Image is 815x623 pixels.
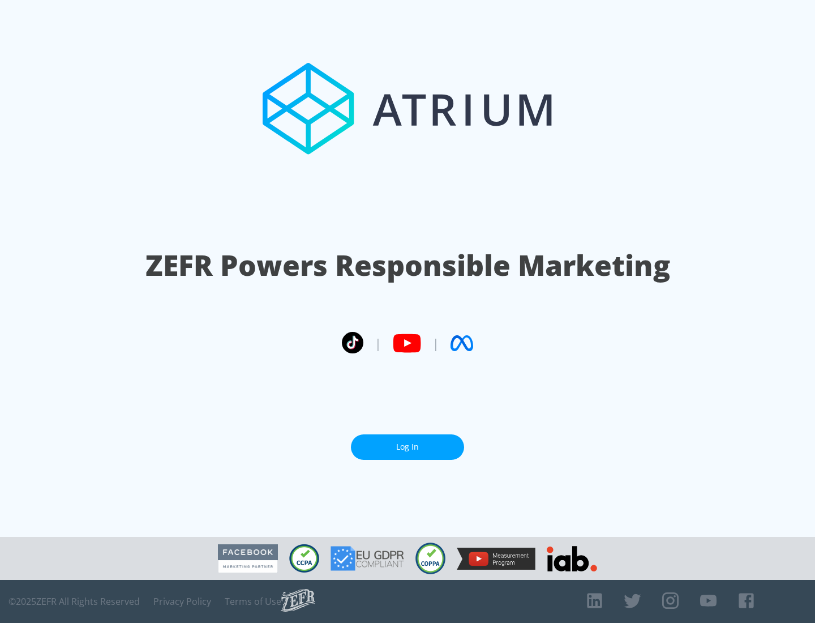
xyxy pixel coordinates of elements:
img: Facebook Marketing Partner [218,544,278,573]
img: COPPA Compliant [415,543,445,574]
img: YouTube Measurement Program [457,548,535,570]
img: CCPA Compliant [289,544,319,573]
a: Log In [351,434,464,460]
span: | [432,335,439,352]
span: | [375,335,381,352]
img: GDPR Compliant [331,546,404,571]
a: Terms of Use [225,596,281,607]
h1: ZEFR Powers Responsible Marketing [145,246,670,285]
a: Privacy Policy [153,596,211,607]
img: IAB [547,546,597,571]
span: © 2025 ZEFR All Rights Reserved [8,596,140,607]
